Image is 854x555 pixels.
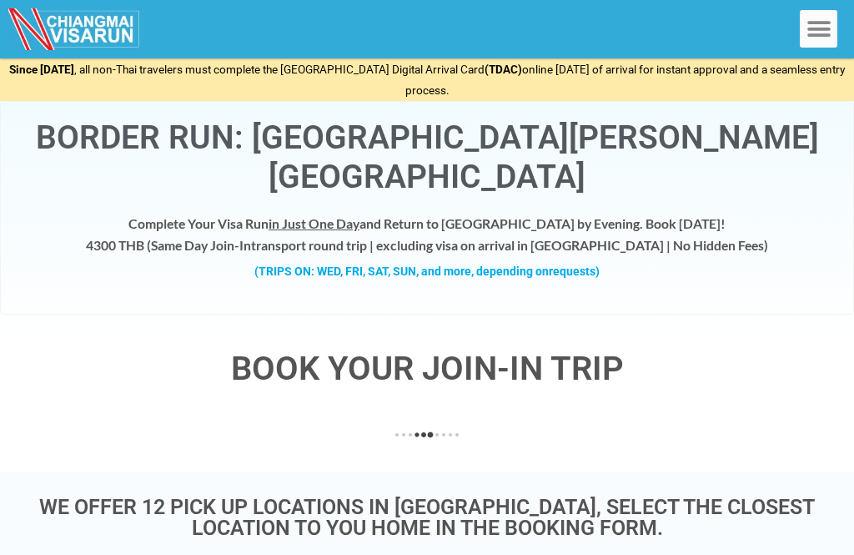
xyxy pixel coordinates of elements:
span: in Just One Day [269,215,359,231]
span: , all non-Thai travelers must complete the [GEOGRAPHIC_DATA] Digital Arrival Card online [DATE] o... [9,63,845,98]
h3: WE OFFER 12 PICK UP LOCATIONS IN [GEOGRAPHIC_DATA], SELECT THE CLOSEST LOCATION TO YOU HOME IN TH... [8,497,846,538]
strong: Same Day Join-In [151,237,251,253]
h4: BOOK YOUR JOIN-IN TRIP [4,352,850,386]
strong: Since [DATE] [9,63,74,76]
div: Menu Toggle [800,10,837,48]
strong: (TRIPS ON: WED, FRI, SAT, SUN, and more, depending on [254,265,600,278]
strong: (TDAC) [485,63,522,76]
span: requests) [549,265,600,278]
h4: Complete Your Visa Run and Return to [GEOGRAPHIC_DATA] by Evening. Book [DATE]! 4300 THB ( transp... [18,213,836,255]
h1: Border Run: [GEOGRAPHIC_DATA][PERSON_NAME][GEOGRAPHIC_DATA] [18,119,836,197]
